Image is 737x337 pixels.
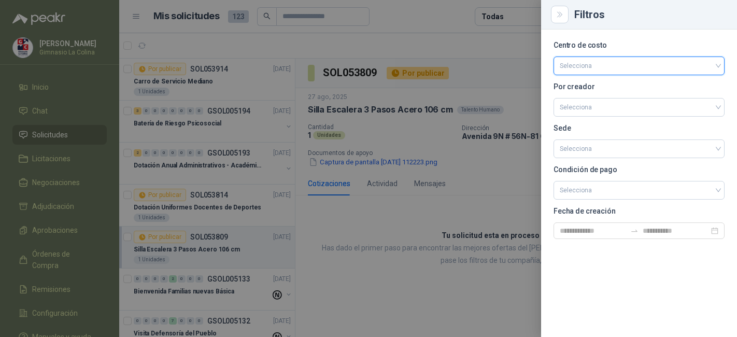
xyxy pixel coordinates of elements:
[554,166,725,173] p: Condición de pago
[554,8,566,21] button: Close
[554,42,725,48] p: Centro de costo
[554,208,725,214] p: Fecha de creación
[630,227,639,235] span: to
[554,125,725,131] p: Sede
[554,83,725,90] p: Por creador
[574,9,725,20] div: Filtros
[630,227,639,235] span: swap-right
